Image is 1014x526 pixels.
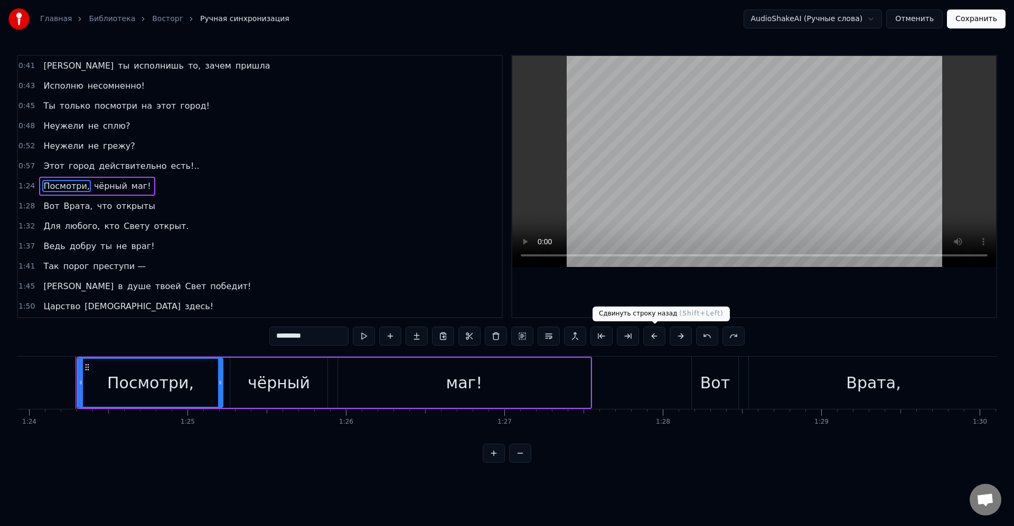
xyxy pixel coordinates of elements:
span: 0:43 [18,81,35,91]
span: душе [126,280,152,292]
span: город! [179,100,211,112]
span: есть!.. [170,160,201,172]
div: маг! [446,371,483,395]
span: 1:28 [18,201,35,212]
span: Посмотри, [42,180,90,192]
span: на [140,100,153,112]
span: Неужели [42,140,84,152]
div: чёрный [248,371,310,395]
span: ( Shift+Left ) [679,310,724,317]
img: youka [8,8,30,30]
div: 1:29 [814,418,829,426]
span: пришла [234,60,271,72]
span: 1:45 [18,281,35,292]
span: Исполню [42,80,84,92]
span: 0:48 [18,121,35,131]
nav: breadcrumb [40,14,289,24]
span: Ведь [42,240,66,252]
span: грежу? [102,140,136,152]
a: Открытый чат [970,484,1001,515]
span: в [117,280,124,292]
span: Для [42,220,61,232]
span: город [68,160,96,172]
a: Главная [40,14,72,24]
span: Врата, [63,200,94,212]
span: Ручная синхронизация [200,14,289,24]
span: ты [117,60,130,72]
span: Неужели [42,120,84,132]
span: 1:41 [18,261,35,272]
span: порог [62,260,90,272]
span: сплю? [102,120,131,132]
span: исполнишь [133,60,185,72]
span: чёрный [93,180,128,192]
span: 0:52 [18,141,35,151]
span: Свет [184,280,208,292]
a: Библиотека [89,14,135,24]
span: 1:50 [18,301,35,312]
div: 1:24 [22,418,36,426]
span: открыты [115,200,156,212]
div: Вот [700,371,730,395]
span: зачем [204,60,232,72]
span: Свету [123,220,151,232]
span: 1:37 [18,241,35,252]
div: 1:25 [181,418,195,426]
span: посмотри [93,100,138,112]
span: несомненно! [87,80,146,92]
span: ты [99,240,113,252]
span: [DEMOGRAPHIC_DATA] [83,300,182,312]
span: Этот [42,160,65,172]
span: этот [155,100,177,112]
span: любого, [64,220,101,232]
span: маг! [130,180,152,192]
span: действительно [98,160,167,172]
button: Сохранить [947,9,1006,28]
span: 0:57 [18,161,35,171]
span: кто [103,220,120,232]
div: 1:28 [656,418,670,426]
span: 1:32 [18,221,35,232]
div: 1:27 [497,418,512,426]
div: 1:26 [339,418,353,426]
div: Сдвинуть строку назад [593,307,730,321]
span: 1:24 [18,181,35,192]
span: преступи — [92,260,147,272]
span: твоей [154,280,182,292]
span: враг! [130,240,155,252]
span: 0:45 [18,101,35,111]
a: Восторг [152,14,183,24]
div: Посмотри, [107,371,194,395]
span: Так [42,260,60,272]
span: [PERSON_NAME] [42,60,115,72]
span: добру [69,240,97,252]
span: что [96,200,114,212]
span: Вот [42,200,60,212]
span: не [87,140,100,152]
span: то, [187,60,202,72]
span: здесь! [184,300,214,312]
div: 1:30 [973,418,987,426]
div: Врата, [846,371,900,395]
span: победит! [209,280,252,292]
span: [PERSON_NAME] [42,280,115,292]
span: открыт. [153,220,190,232]
span: не [115,240,128,252]
button: Отменить [886,9,943,28]
span: 0:41 [18,61,35,71]
span: Царство [42,300,81,312]
span: не [87,120,100,132]
span: Ты [42,100,56,112]
span: только [59,100,91,112]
